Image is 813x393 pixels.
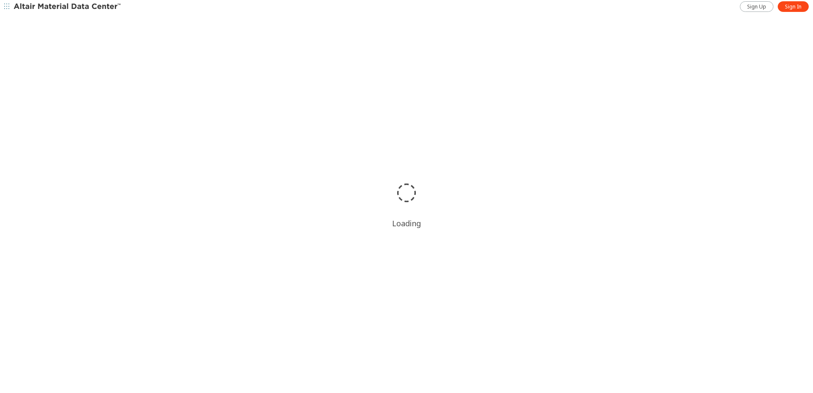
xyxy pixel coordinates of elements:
[392,218,421,228] div: Loading
[14,3,122,11] img: Altair Material Data Center
[778,1,809,12] a: Sign In
[747,3,766,10] span: Sign Up
[785,3,802,10] span: Sign In
[740,1,773,12] a: Sign Up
